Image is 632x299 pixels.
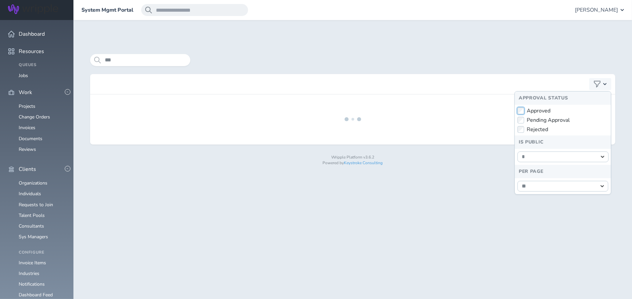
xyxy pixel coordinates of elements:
a: Documents [19,135,42,142]
h3: Is Public [515,135,611,149]
span: Resources [19,48,44,54]
h3: Approval Status [515,91,611,105]
h4: Configure [19,250,65,255]
span: Work [19,89,32,95]
span: Dashboard [19,31,45,37]
h3: Per Page [515,165,611,178]
a: Dashboard Feed [19,292,53,298]
label: Approved [517,107,608,114]
input: Pending Approval [517,117,524,123]
a: Talent Pools [19,212,45,219]
a: System Mgmt Portal [81,7,133,13]
img: Wripple [8,4,58,14]
p: Wripple Platform v3.6.2 [90,155,615,160]
a: Projects [19,103,35,109]
span: Clients [19,166,36,172]
span: [PERSON_NAME] [575,7,618,13]
p: Powered by [90,161,615,166]
a: Jobs [19,72,28,79]
input: Rejected [517,126,524,133]
a: Reviews [19,146,36,153]
a: Notifications [19,281,45,287]
a: Invoice Items [19,260,46,266]
a: Requests to Join [19,202,53,208]
label: Rejected [517,126,608,133]
a: Keystroke Consulting [344,160,383,166]
button: - [65,166,70,172]
a: Invoices [19,124,35,131]
a: Consultants [19,223,44,229]
button: [PERSON_NAME] [575,4,624,16]
a: Organizations [19,180,47,186]
a: Change Orders [19,114,50,120]
a: Industries [19,270,39,277]
a: Sys Managers [19,234,48,240]
input: Approved [517,107,524,114]
button: - [65,89,70,95]
a: Individuals [19,191,41,197]
h4: Queues [19,63,65,67]
label: Pending Approval [517,117,608,123]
